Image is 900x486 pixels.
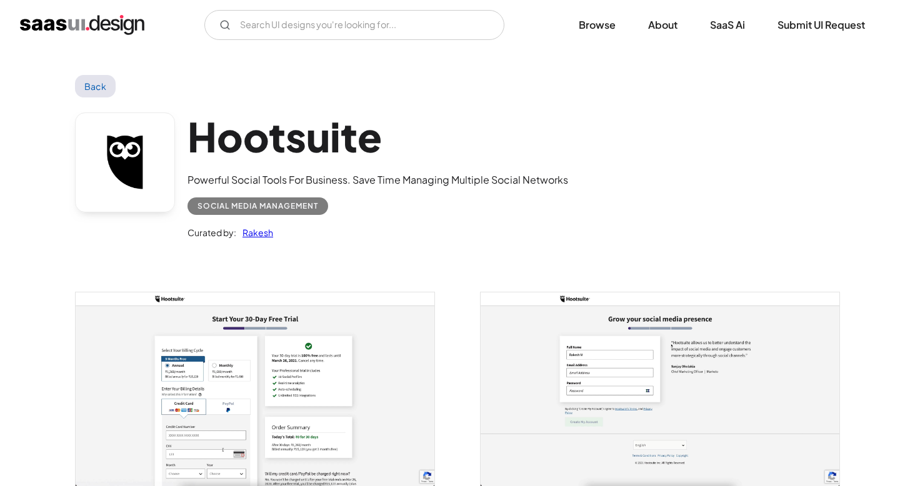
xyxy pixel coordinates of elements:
[75,75,116,97] a: Back
[204,10,504,40] input: Search UI designs you're looking for...
[187,112,568,161] h1: Hootsuite
[20,15,144,35] a: home
[187,225,236,240] div: Curated by:
[76,292,434,486] a: open lightbox
[762,11,880,39] a: Submit UI Request
[481,292,839,486] img: 6039ed43f875488ec91f910c_hootsuite%20sign%20up.jpg
[197,199,318,214] div: Social Media Management
[236,225,273,240] a: Rakesh
[564,11,631,39] a: Browse
[76,292,434,486] img: 6039ed43fa052d156529f7d6_hootsuite%2030%20days%20trial.jpg
[187,172,568,187] div: Powerful Social Tools For Business. Save Time Managing Multiple Social Networks
[633,11,692,39] a: About
[204,10,504,40] form: Email Form
[481,292,839,486] a: open lightbox
[695,11,760,39] a: SaaS Ai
